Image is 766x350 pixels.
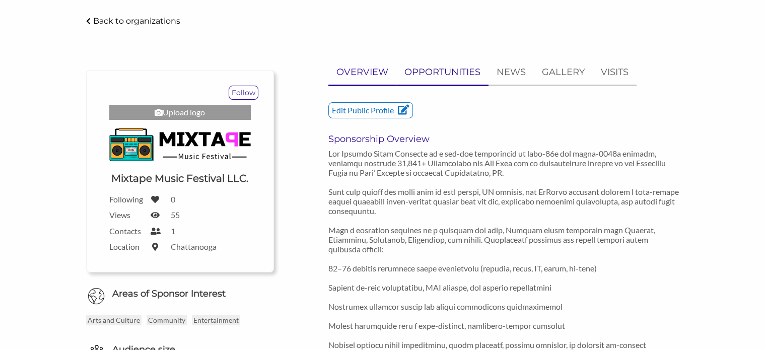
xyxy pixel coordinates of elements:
[86,315,142,325] p: Arts and Culture
[109,105,251,120] div: Upload logo
[93,16,180,26] p: Back to organizations
[109,226,145,236] label: Contacts
[542,65,585,80] p: GALLERY
[171,242,217,251] label: Chattanooga
[109,194,145,204] label: Following
[601,65,629,80] p: VISITS
[497,65,526,80] p: NEWS
[192,315,240,325] p: Entertainment
[109,242,145,251] label: Location
[111,171,248,185] h1: Mixtape Music Festival LLC.
[79,288,282,300] h6: Areas of Sponsor Interest
[404,65,480,80] p: OPPORTUNITIES
[171,194,175,204] label: 0
[329,103,412,118] p: Edit Public Profile
[328,133,680,145] h6: Sponsorship Overview
[171,210,180,220] label: 55
[88,288,105,305] img: Globe Icon
[171,226,175,236] label: 1
[229,86,258,99] p: Follow
[109,125,251,164] img: Mixtape Music Festival Logo
[336,65,388,80] p: OVERVIEW
[109,210,145,220] label: Views
[147,315,187,325] p: Community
